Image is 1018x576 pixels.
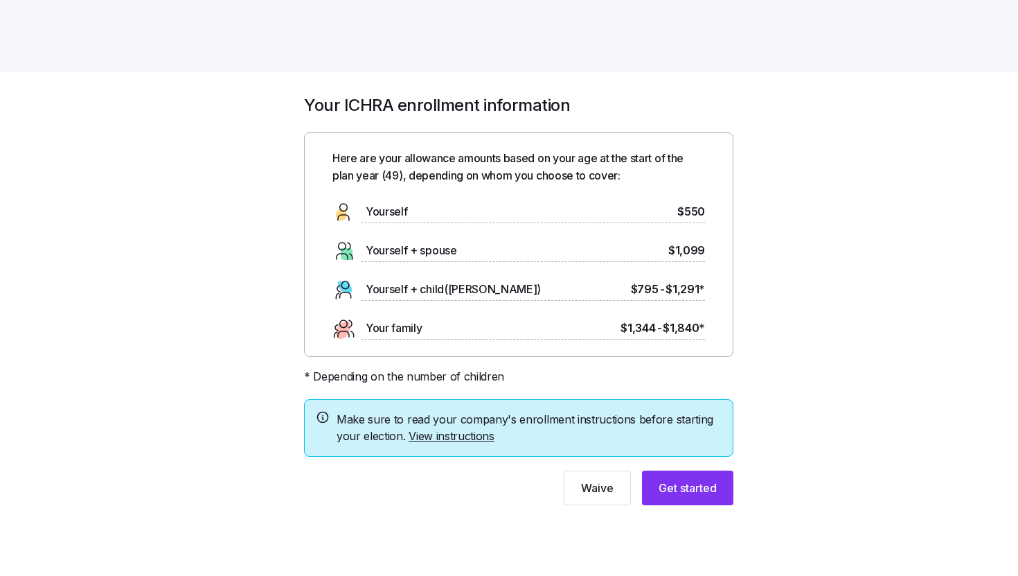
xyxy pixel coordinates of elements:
[564,471,631,505] button: Waive
[366,281,541,298] span: Yourself + child([PERSON_NAME])
[657,320,662,337] span: -
[677,203,705,220] span: $550
[581,480,614,496] span: Waive
[304,94,733,116] h1: Your ICHRA enrollment information
[409,429,494,443] a: View instructions
[366,242,457,259] span: Yourself + spouse
[332,150,705,184] span: Here are your allowance amounts based on your age at the start of the plan year ( 49 ), depending...
[668,242,705,259] span: $1,099
[337,411,722,446] span: Make sure to read your company's enrollment instructions before starting your election.
[304,368,504,385] span: * Depending on the number of children
[663,320,705,337] span: $1,840
[366,320,422,337] span: Your family
[620,320,655,337] span: $1,344
[631,281,659,298] span: $795
[366,203,407,220] span: Yourself
[659,480,717,496] span: Get started
[660,281,665,298] span: -
[642,471,733,505] button: Get started
[666,281,705,298] span: $1,291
